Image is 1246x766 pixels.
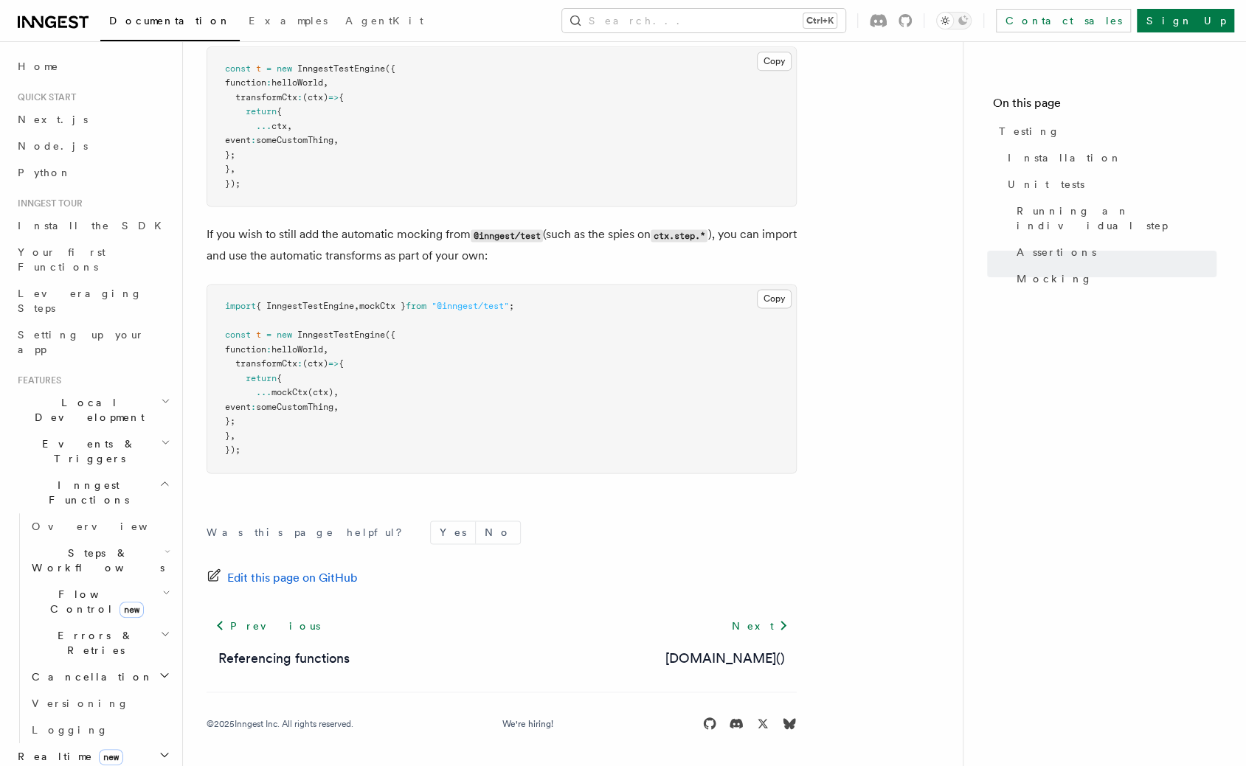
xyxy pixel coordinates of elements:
[225,431,230,441] span: }
[1017,203,1216,233] span: Running an individual step
[246,106,277,116] span: return
[665,647,785,668] a: [DOMAIN_NAME]()
[1008,150,1122,165] span: Installation
[651,229,707,242] code: ctx.step.*
[18,246,105,273] span: Your first Functions
[562,9,845,32] button: Search...Ctrl+K
[339,358,344,369] span: {
[277,63,292,74] span: new
[225,402,251,412] span: event
[277,106,282,116] span: {
[266,330,271,340] span: =
[1017,271,1093,286] span: Mocking
[12,436,161,466] span: Events & Triggers
[12,395,161,425] span: Local Development
[18,288,142,314] span: Leveraging Steps
[1137,9,1234,32] a: Sign Up
[757,289,792,308] button: Copy
[471,229,543,242] code: @inngest/test
[26,717,173,743] a: Logging
[227,568,358,588] span: Edit this page on GitHub
[266,77,271,88] span: :
[1011,198,1216,239] a: Running an individual step
[225,178,240,189] span: });
[26,669,153,684] span: Cancellation
[308,387,333,397] span: (ctx)
[12,106,173,133] a: Next.js
[225,445,240,455] span: });
[12,91,76,103] span: Quick start
[26,546,165,575] span: Steps & Workflows
[431,521,475,543] button: Yes
[297,358,302,369] span: :
[32,520,184,532] span: Overview
[26,690,173,717] a: Versioning
[266,63,271,74] span: =
[256,387,271,397] span: ...
[271,77,323,88] span: helloWorld
[256,63,261,74] span: t
[240,4,336,40] a: Examples
[406,301,426,311] span: from
[297,63,385,74] span: InngestTestEngine
[18,59,59,74] span: Home
[277,373,282,383] span: {
[993,94,1216,118] h4: On this page
[722,612,797,638] a: Next
[26,513,173,540] a: Overview
[225,77,266,88] span: function
[246,373,277,383] span: return
[12,321,173,363] a: Setting up your app
[235,92,297,102] span: transformCtx
[385,330,395,340] span: ({
[207,717,353,729] div: © 2025 Inngest Inc. All rights reserved.
[323,77,328,88] span: ,
[345,15,423,27] span: AgentKit
[251,135,256,145] span: :
[26,664,173,690] button: Cancellation
[18,167,72,178] span: Python
[109,15,231,27] span: Documentation
[328,92,339,102] span: =>
[271,344,323,355] span: helloWorld
[502,717,553,729] a: We're hiring!
[271,387,308,397] span: mockCtx
[100,4,240,41] a: Documentation
[235,358,297,369] span: transformCtx
[26,622,173,664] button: Errors & Retries
[26,581,173,622] button: Flow Controlnew
[432,301,509,311] span: "@inngest/test"
[12,133,173,159] a: Node.js
[12,53,173,80] a: Home
[12,389,173,431] button: Local Development
[12,239,173,280] a: Your first Functions
[120,602,144,618] span: new
[18,140,88,152] span: Node.js
[1002,145,1216,171] a: Installation
[993,118,1216,145] a: Testing
[99,749,123,765] span: new
[323,344,328,355] span: ,
[18,329,145,355] span: Setting up your app
[256,402,333,412] span: someCustomThing
[26,587,162,616] span: Flow Control
[225,301,256,311] span: import
[251,402,256,412] span: :
[277,330,292,340] span: new
[936,12,972,29] button: Toggle dark mode
[1017,245,1096,260] span: Assertions
[26,628,160,658] span: Errors & Retries
[18,114,88,125] span: Next.js
[225,344,266,355] span: function
[509,301,514,311] span: ;
[207,525,412,540] p: Was this page helpful?
[256,330,261,340] span: t
[32,697,129,709] span: Versioning
[12,375,61,386] span: Features
[225,330,251,340] span: const
[1002,171,1216,198] a: Unit tests
[757,52,792,71] button: Copy
[207,224,797,266] p: If you wish to still add the automatic mocking from (such as the spies on ), you can import and u...
[476,521,520,543] button: No
[996,9,1131,32] a: Contact sales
